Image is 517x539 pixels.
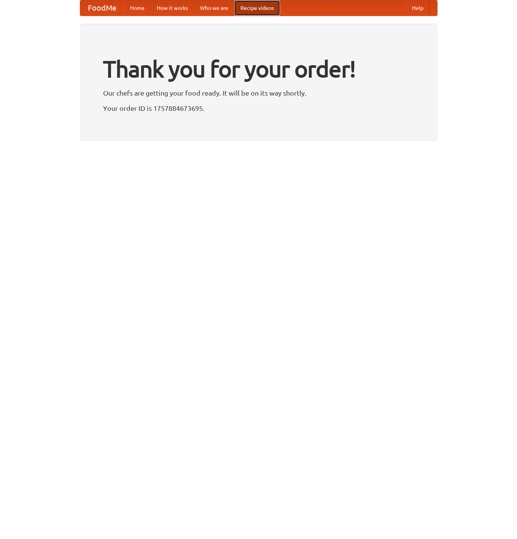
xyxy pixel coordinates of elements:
[234,0,280,16] a: Recipe videos
[103,87,414,99] p: Our chefs are getting your food ready. It will be on its way shortly.
[194,0,234,16] a: Who we are
[103,51,414,87] h1: Thank you for your order!
[124,0,151,16] a: Home
[103,102,414,114] p: Your order ID is 1757884673695.
[151,0,194,16] a: How it works
[80,0,124,16] a: FoodMe
[406,0,430,16] a: Help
